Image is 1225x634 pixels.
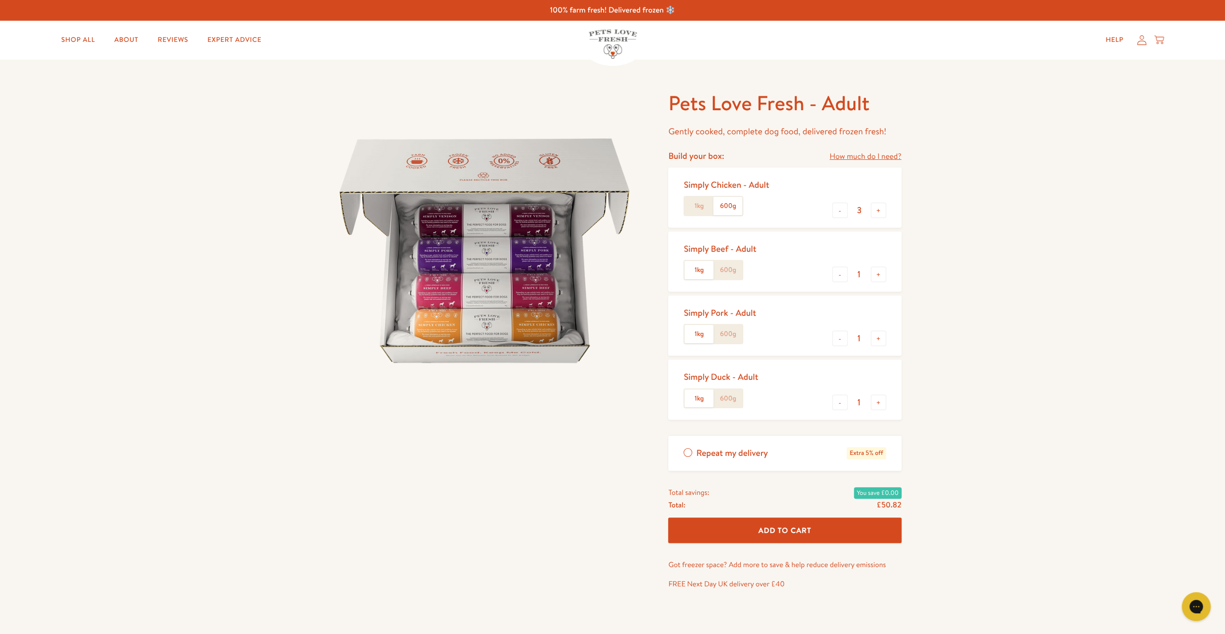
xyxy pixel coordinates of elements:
[668,578,901,590] p: FREE Next Day UK delivery over £40
[683,243,756,254] div: Simply Beef - Adult
[832,395,848,410] button: -
[668,90,901,116] h1: Pets Love Fresh - Adult
[53,30,103,50] a: Shop All
[759,525,812,535] span: Add To Cart
[668,499,685,511] span: Total:
[877,500,901,510] span: £50.82
[696,447,768,459] span: Repeat my delivery
[832,331,848,346] button: -
[713,197,742,215] label: 600g
[684,197,713,215] label: 1kg
[668,558,901,571] p: Got freezer space? Add more to save & help reduce delivery emissions
[668,518,901,543] button: Add To Cart
[832,267,848,282] button: -
[684,261,713,279] label: 1kg
[832,203,848,218] button: -
[871,267,886,282] button: +
[589,29,637,59] img: Pets Love Fresh
[150,30,196,50] a: Reviews
[668,486,709,499] span: Total savings:
[829,150,901,163] a: How much do I need?
[871,203,886,218] button: +
[1098,30,1131,50] a: Help
[847,447,886,459] span: Extra 5% off
[200,30,269,50] a: Expert Advice
[683,179,769,190] div: Simply Chicken - Adult
[713,261,742,279] label: 600g
[683,371,758,382] div: Simply Duck - Adult
[683,307,756,318] div: Simply Pork - Adult
[684,325,713,343] label: 1kg
[684,389,713,408] label: 1kg
[668,150,724,161] h4: Build your box:
[713,389,742,408] label: 600g
[106,30,146,50] a: About
[324,90,645,412] img: Pets Love Fresh - Adult
[871,331,886,346] button: +
[713,325,742,343] label: 600g
[668,124,901,139] p: Gently cooked, complete dog food, delivered frozen fresh!
[1177,589,1215,624] iframe: Gorgias live chat messenger
[871,395,886,410] button: +
[854,487,902,499] span: You save £0.00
